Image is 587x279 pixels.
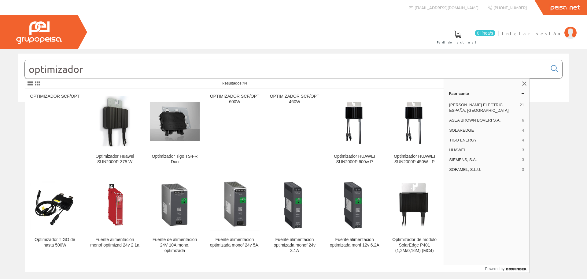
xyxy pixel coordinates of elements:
[449,138,519,143] span: TIGO ENERGY
[30,237,80,248] div: Optimizador TIGO de hasta 500W
[25,172,85,261] a: Optimizador TIGO de hasta 500W Optimizador TIGO de hasta 500W
[90,180,140,230] img: Fuente alimentación monof optimizad 24v 2.1a
[85,89,145,172] a: Optimizador Huawei SUN2000P-375 W Optimizador Huawei SUN2000P-375 W
[522,128,524,133] span: 4
[485,266,504,272] span: Powered by
[222,81,247,85] span: Resultados:
[449,128,519,133] span: SOLAREDGE
[270,237,319,254] div: Fuente alimentación optimizada monof 24v 3.1A
[25,89,85,172] a: OPTIMIZADOR SCF/OPT
[270,94,319,105] div: OPTIMIZADOR SCF/OPT 460W
[449,157,519,163] span: SIEMENS, S.A.
[16,21,62,44] img: Grupo Peisa
[522,157,524,163] span: 3
[330,237,379,248] div: Fuente alimentación optimizada monf 12v 6.2A
[330,99,379,144] img: Optimizador HUAWEI SUN2000P 600w P
[25,60,547,78] input: Buscar...
[522,118,524,123] span: 6
[145,172,205,261] a: Fuente de alimentación 24V 10A mono. optimizada Fuente de alimentación 24V 10A mono. optimizada
[325,172,384,261] a: Fuente alimentación optimizada monf 12v 6.2A Fuente alimentación optimizada monf 12v 6.2A
[205,89,264,172] a: OPTIMIZADOR SCF/OPT 600W
[30,180,80,230] img: Optimizador TIGO de hasta 500W
[90,154,140,165] div: Optimizador Huawei SUN2000P-375 W
[520,102,524,113] span: 21
[330,154,379,165] div: Optimizador HUAWEI SUN2000P 600w P
[522,167,524,172] span: 3
[389,237,439,254] div: Optimizador de módulo SolarEdge P401 (1,2M/0,16M) (MC4)
[385,172,444,261] a: Optimizador de módulo SolarEdge P401 (1,2M/0,16M) (MC4) Optimizador de módulo SolarEdge P401 (1,2...
[205,172,264,261] a: Fuente alimentación optimizada monof 24v 5A. Fuente alimentación optimizada monof 24v 5A.
[449,147,519,153] span: HUAWEI
[150,237,200,254] div: Fuente de alimentación 24V 10A mono. optimizada
[90,237,140,248] div: Fuente alimentación monof optimizad 24v 2.1a
[385,89,444,172] a: Optimizador HUAWEI SUN2000P 450W - P Optimizador HUAWEI SUN2000P 450W - P
[210,178,260,232] img: Fuente alimentación optimizada monof 24v 5A.
[325,89,384,172] a: Optimizador HUAWEI SUN2000P 600w P Optimizador HUAWEI SUN2000P 600w P
[243,81,247,85] span: 44
[150,180,200,230] img: Fuente de alimentación 24V 10A mono. optimizada
[449,167,519,172] span: SOFAMEL, S.L.U.
[210,94,260,105] div: OPTIMIZADOR SCF/OPT 600W
[437,39,478,45] span: Pedido actual
[90,96,140,146] img: Optimizador Huawei SUN2000P-375 W
[150,154,200,165] div: Optimizador Tigo TS4-R Duo
[270,177,319,232] img: Fuente alimentación optimizada monof 24v 3.1A
[493,5,527,10] span: [PHONE_NUMBER]
[522,138,524,143] span: 4
[449,118,519,123] span: ASEA BROWN BOVERI S.A.
[415,5,478,10] span: [EMAIL_ADDRESS][DOMAIN_NAME]
[485,265,530,273] a: Powered by
[389,178,439,232] img: Optimizador de módulo SolarEdge P401 (1,2M/0,16M) (MC4)
[30,94,80,99] div: OPTIMIZADOR SCF/OPT
[502,30,561,36] span: Iniciar sesión
[85,172,145,261] a: Fuente alimentación monof optimizad 24v 2.1a Fuente alimentación monof optimizad 24v 2.1a
[265,89,324,172] a: OPTIMIZADOR SCF/OPT 460W
[522,147,524,153] span: 3
[444,89,529,98] a: Fabricante
[145,89,205,172] a: Optimizador Tigo TS4-R Duo Optimizador Tigo TS4-R Duo
[389,99,439,144] img: Optimizador HUAWEI SUN2000P 450W - P
[265,172,324,261] a: Fuente alimentación optimizada monof 24v 3.1A Fuente alimentación optimizada monof 24v 3.1A
[475,30,495,36] span: 0 línea/s
[389,154,439,165] div: Optimizador HUAWEI SUN2000P 450W - P
[210,237,260,248] div: Fuente alimentación optimizada monof 24v 5A.
[150,102,200,141] img: Optimizador Tigo TS4-R Duo
[502,25,577,31] a: Iniciar sesión
[330,177,379,232] img: Fuente alimentación optimizada monf 12v 6.2A
[18,109,569,115] div: © Grupo Peisa
[449,102,517,113] span: [PERSON_NAME] ELECTRIC ESPAÑA, [GEOGRAPHIC_DATA]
